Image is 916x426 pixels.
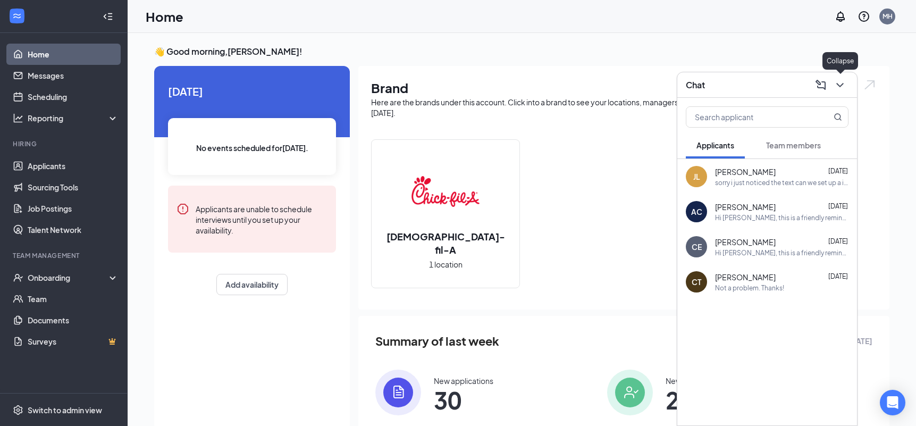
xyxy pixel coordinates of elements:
[691,206,702,217] div: AC
[28,86,119,107] a: Scheduling
[196,203,327,236] div: Applicants are unable to schedule interviews until you set up your availability.
[858,10,870,23] svg: QuestionInfo
[828,272,848,280] span: [DATE]
[13,272,23,283] svg: UserCheck
[434,390,493,410] span: 30
[834,113,842,121] svg: MagnifyingGlass
[28,44,119,65] a: Home
[607,370,653,415] img: icon
[696,140,734,150] span: Applicants
[28,198,119,219] a: Job Postings
[13,251,116,260] div: Team Management
[28,405,102,415] div: Switch to admin view
[13,405,23,415] svg: Settings
[28,113,119,123] div: Reporting
[831,77,848,94] button: ChevronDown
[13,113,23,123] svg: Analysis
[822,52,858,70] div: Collapse
[715,248,848,257] div: Hi [PERSON_NAME], this is a friendly reminder. Your interview with [DEMOGRAPHIC_DATA]-fil-A for F...
[715,202,776,212] span: [PERSON_NAME]
[814,79,827,91] svg: ComposeMessage
[666,390,700,410] span: 2
[375,332,499,350] span: Summary of last week
[13,139,116,148] div: Hiring
[28,310,119,331] a: Documents
[371,79,877,97] h1: Brand
[28,272,110,283] div: Onboarding
[812,77,829,94] button: ComposeMessage
[168,83,336,99] span: [DATE]
[28,177,119,198] a: Sourcing Tools
[371,97,877,118] div: Here are the brands under this account. Click into a brand to see your locations, managers, job p...
[883,12,893,21] div: MH
[196,142,308,154] span: No events scheduled for [DATE] .
[692,241,702,252] div: CE
[834,79,846,91] svg: ChevronDown
[216,274,288,295] button: Add availability
[12,11,22,21] svg: WorkstreamLogo
[28,331,119,352] a: SurveysCrown
[715,272,776,282] span: [PERSON_NAME]
[429,258,463,270] span: 1 location
[375,370,421,415] img: icon
[666,375,700,386] div: New hires
[28,219,119,240] a: Talent Network
[828,237,848,245] span: [DATE]
[28,65,119,86] a: Messages
[146,7,183,26] h1: Home
[693,171,700,182] div: JL
[828,202,848,210] span: [DATE]
[828,167,848,175] span: [DATE]
[434,375,493,386] div: New applications
[863,79,877,91] img: open.6027fd2a22e1237b5b06.svg
[28,288,119,310] a: Team
[692,277,701,287] div: CT
[880,390,905,415] div: Open Intercom Messenger
[154,46,889,57] h3: 👋 Good morning, [PERSON_NAME] !
[686,107,812,127] input: Search applicant
[686,79,705,91] h3: Chat
[715,166,776,177] span: [PERSON_NAME]
[28,155,119,177] a: Applicants
[411,157,480,225] img: Chick-fil-A
[715,213,848,222] div: Hi [PERSON_NAME], this is a friendly reminder. Your interview with [DEMOGRAPHIC_DATA]-fil-A for B...
[834,10,847,23] svg: Notifications
[372,230,519,256] h2: [DEMOGRAPHIC_DATA]-fil-A
[715,237,776,247] span: [PERSON_NAME]
[715,178,848,187] div: sorry i just noticed the text can we set up a interview for later [DATE] or another day
[766,140,821,150] span: Team members
[715,283,784,293] div: Not a problem. Thanks!
[177,203,189,215] svg: Error
[103,11,113,22] svg: Collapse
